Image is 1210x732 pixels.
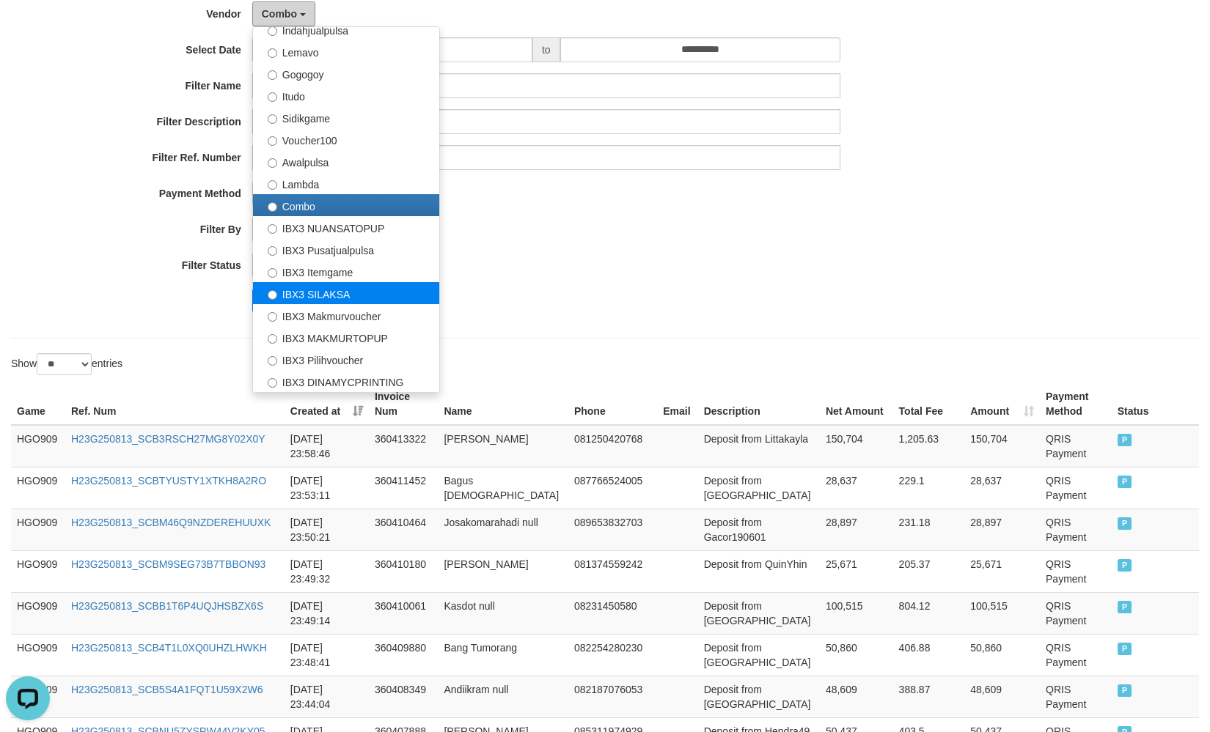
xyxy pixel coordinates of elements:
a: H23G250813_SCBM46Q9NZDEREHUUXK [71,517,271,528]
input: Gogogoy [268,70,277,80]
th: Name [438,383,568,425]
span: Combo [262,8,297,20]
input: IBX3 Itemgame [268,268,277,278]
label: Gogogoy [253,62,439,84]
a: H23G250813_SCBM9SEG73B7TBBON93 [71,558,265,570]
td: 081250420768 [568,425,657,467]
td: [DATE] 23:58:46 [285,425,369,467]
td: 229.1 [893,467,965,509]
label: Lambda [253,172,439,194]
td: [DATE] 23:50:21 [285,509,369,550]
td: 150,704 [964,425,1040,467]
td: [DATE] 23:48:41 [285,634,369,676]
td: QRIS Payment [1040,467,1112,509]
td: Bang Tumorang [438,634,568,676]
th: Payment Method [1040,383,1112,425]
td: Deposit from [GEOGRAPHIC_DATA] [698,467,820,509]
td: 360410464 [369,509,439,550]
a: H23G250813_SCB3RSCH27MG8Y02X0Y [71,433,265,445]
a: H23G250813_SCBB1T6P4UQJHSBZX6S [71,600,263,612]
label: IBX3 MAKMURTOPUP [253,326,439,348]
td: 28,897 [964,509,1040,550]
td: Deposit from [GEOGRAPHIC_DATA] [698,592,820,634]
label: Combo [253,194,439,216]
td: 100,515 [820,592,893,634]
td: 50,860 [964,634,1040,676]
input: IBX3 Pusatjualpulsa [268,246,277,256]
td: QRIS Payment [1040,550,1112,592]
a: H23G250813_SCBTYUSTY1XTKH8A2RO [71,475,266,487]
td: QRIS Payment [1040,676,1112,717]
label: IBX3 Pusatjualpulsa [253,238,439,260]
td: 28,897 [820,509,893,550]
span: PAID [1118,643,1132,655]
td: 25,671 [964,550,1040,592]
th: Net Amount [820,383,893,425]
td: [DATE] 23:44:04 [285,676,369,717]
td: Bagus [DEMOGRAPHIC_DATA] [438,467,568,509]
th: Amount: activate to sort column ascending [964,383,1040,425]
th: Phone [568,383,657,425]
th: Description [698,383,820,425]
td: [PERSON_NAME] [438,550,568,592]
label: Itudo [253,84,439,106]
td: [DATE] 23:49:14 [285,592,369,634]
td: 388.87 [893,676,965,717]
input: Lemavo [268,48,277,58]
input: IBX3 MAKMURTOPUP [268,334,277,344]
td: 28,637 [964,467,1040,509]
td: HGO909 [11,550,65,592]
td: 1,205.63 [893,425,965,467]
td: 25,671 [820,550,893,592]
input: IBX3 Makmurvoucher [268,312,277,322]
td: QRIS Payment [1040,425,1112,467]
td: Josakomarahadi null [438,509,568,550]
td: 360410061 [369,592,439,634]
a: H23G250813_SCB4T1L0XQ0UHZLHWKH [71,642,267,654]
td: 406.88 [893,634,965,676]
td: 08231450580 [568,592,657,634]
td: 360410180 [369,550,439,592]
td: [DATE] 23:49:32 [285,550,369,592]
input: Voucher100 [268,136,277,146]
td: HGO909 [11,509,65,550]
span: to [532,37,560,62]
input: Itudo [268,92,277,102]
td: QRIS Payment [1040,634,1112,676]
td: HGO909 [11,592,65,634]
input: Indahjualpulsa [268,26,277,36]
input: Sidikgame [268,114,277,124]
span: PAID [1118,476,1132,488]
td: 50,860 [820,634,893,676]
td: HGO909 [11,467,65,509]
th: Created at: activate to sort column ascending [285,383,369,425]
span: PAID [1118,559,1132,572]
span: PAID [1118,601,1132,613]
td: HGO909 [11,425,65,467]
td: Deposit from Gacor190601 [698,509,820,550]
td: Andiikram null [438,676,568,717]
label: Sidikgame [253,106,439,128]
label: Awalpulsa [253,150,439,172]
td: 360408349 [369,676,439,717]
button: Combo [252,1,315,26]
span: PAID [1118,517,1132,530]
td: 360411452 [369,467,439,509]
label: IBX3 Pilihvoucher [253,348,439,370]
td: Deposit from QuinYhin [698,550,820,592]
td: Deposit from [GEOGRAPHIC_DATA] [698,634,820,676]
td: 360409880 [369,634,439,676]
td: Kasdot null [438,592,568,634]
input: IBX3 SILAKSA [268,290,277,300]
label: IBX3 Makmurvoucher [253,304,439,326]
td: HGO909 [11,634,65,676]
input: Awalpulsa [268,158,277,168]
a: H23G250813_SCB5S4A1FQT1U59X2W6 [71,684,263,695]
td: 48,609 [820,676,893,717]
td: 082187076053 [568,676,657,717]
th: Game [11,383,65,425]
label: IBX3 NUANSATOPUP [253,216,439,238]
td: QRIS Payment [1040,509,1112,550]
select: Showentries [37,353,92,375]
td: 804.12 [893,592,965,634]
